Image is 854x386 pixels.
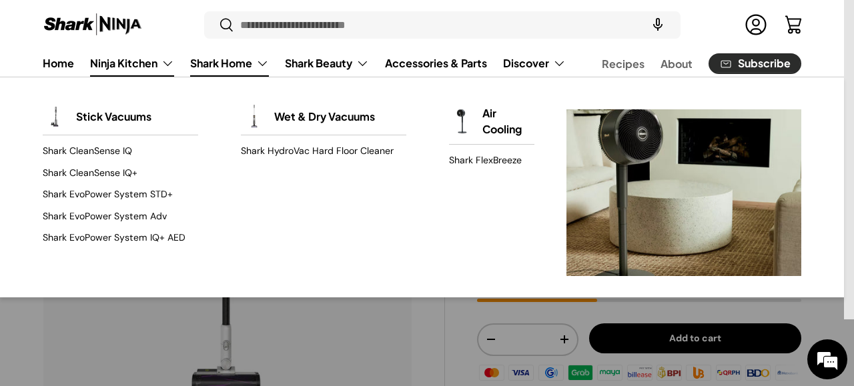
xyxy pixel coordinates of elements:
[43,12,143,38] img: Shark Ninja Philippines
[602,51,645,77] a: Recipes
[7,250,254,297] textarea: Type your message and hit 'Enter'
[636,11,679,40] speech-search-button: Search by voice
[69,75,224,92] div: Chat with us now
[82,50,182,77] summary: Ninja Kitchen
[182,50,277,77] summary: Shark Home
[385,50,487,76] a: Accessories & Parts
[43,50,74,76] a: Home
[277,50,377,77] summary: Shark Beauty
[77,111,184,245] span: We're online!
[495,50,574,77] summary: Discover
[709,53,801,74] a: Subscribe
[219,7,251,39] div: Minimize live chat window
[43,50,566,77] nav: Primary
[661,51,693,77] a: About
[738,59,791,69] span: Subscribe
[570,50,801,77] nav: Secondary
